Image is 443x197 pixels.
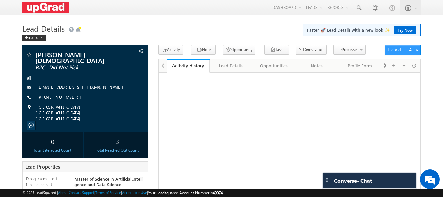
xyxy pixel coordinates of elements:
[334,178,372,184] span: Converse - Chat
[171,62,205,69] div: Activity History
[89,135,146,147] div: 3
[22,2,70,13] img: Custom Logo
[24,147,82,153] div: Total Interacted Count
[213,190,223,195] span: 49074
[324,177,330,183] img: carter-drag
[223,45,255,55] button: Opportunity
[95,190,121,195] a: Terms of Service
[69,190,94,195] a: Contact Support
[24,135,82,147] div: 0
[22,35,46,41] div: Back
[342,47,358,52] span: Processes
[35,104,137,122] span: [GEOGRAPHIC_DATA], [GEOGRAPHIC_DATA], [GEOGRAPHIC_DATA]
[73,176,148,190] div: Master of Science in Artificial Intelligence and Data Science
[394,26,416,34] a: Try Now
[167,59,210,73] a: Activity History
[388,47,415,53] div: Lead Actions
[338,59,381,73] a: Profile Form
[333,45,366,55] button: Processes
[58,190,68,195] a: About
[191,45,216,55] button: Note
[25,163,60,170] span: Lead Properties
[295,59,338,73] a: Notes
[35,51,113,63] span: [PERSON_NAME][DEMOGRAPHIC_DATA]
[22,23,65,34] span: Lead Details
[35,84,127,90] a: [EMAIL_ADDRESS][DOMAIN_NAME]
[35,94,85,100] a: [PHONE_NUMBER]
[296,45,327,55] button: Send Email
[264,45,289,55] button: Task
[89,147,146,153] div: Total Reached Out Count
[252,59,295,73] a: Opportunities
[22,34,49,40] a: Back
[122,190,147,195] a: Acceptable Use
[35,64,113,71] span: B2C : Did Not Pick
[344,62,375,70] div: Profile Form
[215,62,247,70] div: Lead Details
[210,59,252,73] a: Lead Details
[307,27,416,33] span: Faster 🚀 Lead Details with a new look ✨
[258,62,290,70] div: Opportunities
[301,62,332,70] div: Notes
[305,46,324,52] span: Send Email
[26,176,68,187] label: Program of Interest
[158,45,183,55] button: Activity
[148,190,223,195] span: Your Leadsquared Account Number is
[22,190,223,196] span: © 2025 LeadSquared | | | | |
[385,45,421,55] button: Lead Actions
